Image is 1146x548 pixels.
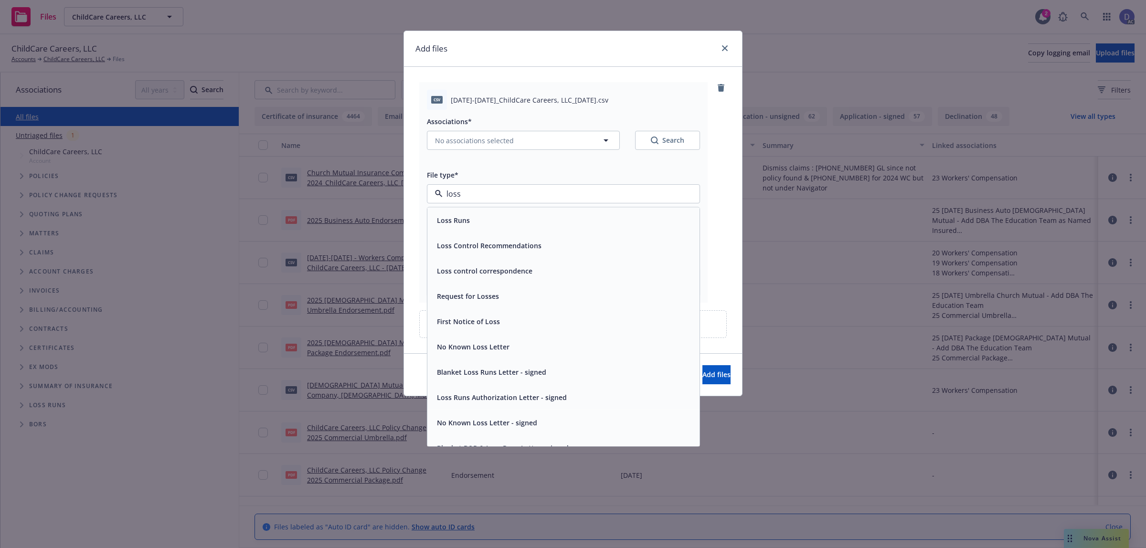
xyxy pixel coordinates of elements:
[437,342,509,352] button: No Known Loss Letter
[651,136,684,145] div: Search
[437,291,499,301] button: Request for Losses
[443,188,680,200] input: Filter by keyword
[702,370,731,379] span: Add files
[435,136,514,146] span: No associations selected
[419,310,727,338] div: Upload new files
[437,266,532,276] button: Loss control correspondence
[702,365,731,384] button: Add files
[437,241,541,251] button: Loss Control Recommendations
[427,131,620,150] button: No associations selected
[437,215,470,225] button: Loss Runs
[715,82,727,94] a: remove
[635,131,700,150] button: SearchSearch
[427,117,472,126] span: Associations*
[437,392,567,402] button: Loss Runs Authorization Letter - signed
[437,443,569,453] button: Blanket BOR & Loss Runs Letter - signed
[437,367,546,377] button: Blanket Loss Runs Letter - signed
[651,137,658,144] svg: Search
[451,95,608,105] span: [DATE]-[DATE]_ChildCare Careers, LLC_[DATE].csv
[415,42,447,55] h1: Add files
[719,42,731,54] a: close
[437,418,537,428] button: No Known Loss Letter - signed
[431,96,443,103] span: csv
[437,316,500,327] button: First Notice of Loss
[427,170,458,179] span: File type*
